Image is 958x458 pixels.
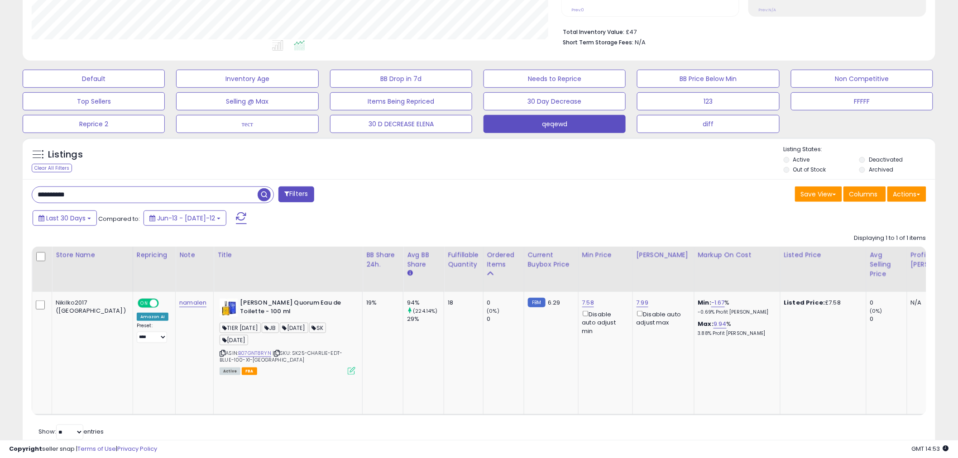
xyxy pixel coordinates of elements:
[784,299,859,307] div: £7.58
[571,7,584,13] small: Prev: 0
[137,323,168,343] div: Preset:
[637,92,779,110] button: 123
[448,250,479,269] div: Fulfillable Quantity
[220,349,342,363] span: | SKU: SK25-CHARLIE-EDT-BLUE-100-X1-[GEOGRAPHIC_DATA]
[220,367,240,375] span: All listings currently available for purchase on Amazon
[563,28,624,36] b: Total Inventory Value:
[758,7,776,13] small: Prev: N/A
[484,115,626,133] button: qeqewd
[563,38,633,46] b: Short Term Storage Fees:
[280,323,308,333] span: [DATE]
[487,299,524,307] div: 0
[176,92,318,110] button: Selling @ Max
[854,234,926,243] div: Displaying 1 to 1 of 1 items
[38,427,104,436] span: Show: entries
[176,115,318,133] button: тест
[791,70,933,88] button: Non Competitive
[484,92,626,110] button: 30 Day Decrease
[637,250,690,260] div: [PERSON_NAME]
[179,298,206,307] a: namalen
[784,250,862,260] div: Listed Price
[23,92,165,110] button: Top Sellers
[582,309,626,335] div: Disable auto adjust min
[179,250,210,260] div: Note
[548,298,560,307] span: 6.29
[217,250,359,260] div: Title
[407,299,444,307] div: 94%
[137,313,168,321] div: Amazon AI
[791,92,933,110] button: FFFFF
[9,444,42,453] strong: Copyright
[46,214,86,223] span: Last 30 Days
[238,349,271,357] a: B07GNT8RYN
[637,309,687,327] div: Disable auto adjust max
[262,323,278,333] span: JB
[484,70,626,88] button: Needs to Reprice
[784,298,825,307] b: Listed Price:
[487,315,524,323] div: 0
[711,298,725,307] a: -1.67
[869,156,903,163] label: Deactivated
[714,320,727,329] a: 9.94
[176,70,318,88] button: Inventory Age
[869,166,893,173] label: Archived
[33,210,97,226] button: Last 30 Days
[698,299,773,315] div: %
[56,299,126,315] div: Nikilko2017 ([GEOGRAPHIC_DATA])
[698,330,773,337] p: 3.88% Profit [PERSON_NAME]
[330,92,472,110] button: Items Being Repriced
[698,320,773,337] div: %
[330,70,472,88] button: BB Drop in 7d
[220,299,238,317] img: 41u6v-HB8kL._SL40_.jpg
[144,210,226,226] button: Jun-13 - [DATE]-12
[220,323,261,333] span: TIER [DATE]
[698,320,714,328] b: Max:
[793,166,826,173] label: Out of Stock
[366,299,396,307] div: 19%
[870,299,907,307] div: 0
[407,269,412,277] small: Avg BB Share.
[137,250,172,260] div: Repricing
[220,299,355,374] div: ASIN:
[407,315,444,323] div: 29%
[870,315,907,323] div: 0
[9,445,157,453] div: seller snap | |
[23,115,165,133] button: Reprice 2
[330,115,472,133] button: 30 D DECREASE ELENA
[637,70,779,88] button: BB Price Below Min
[23,70,165,88] button: Default
[698,298,712,307] b: Min:
[487,250,520,269] div: Ordered Items
[694,247,780,292] th: The percentage added to the cost of goods (COGS) that forms the calculator for Min & Max prices.
[698,250,776,260] div: Markup on Cost
[698,309,773,315] p: -0.69% Profit [PERSON_NAME]
[637,115,779,133] button: diff
[870,307,883,315] small: (0%)
[56,250,129,260] div: Store Name
[139,300,150,307] span: ON
[912,444,949,453] span: 2025-08-13 14:53 GMT
[366,250,399,269] div: BB Share 24h.
[784,145,935,154] p: Listing States:
[635,38,646,47] span: N/A
[843,186,886,202] button: Columns
[887,186,926,202] button: Actions
[637,298,649,307] a: 7.99
[448,299,476,307] div: 18
[563,26,920,37] li: £47
[240,299,350,318] b: [PERSON_NAME] Quorum Eau de Toilette - 100 ml
[528,250,575,269] div: Current Buybox Price
[98,215,140,223] span: Compared to:
[32,164,72,172] div: Clear All Filters
[309,323,326,333] span: SK
[849,190,878,199] span: Columns
[278,186,314,202] button: Filters
[870,250,903,279] div: Avg Selling Price
[582,298,594,307] a: 7.58
[242,367,257,375] span: FBA
[793,156,810,163] label: Active
[158,300,172,307] span: OFF
[795,186,842,202] button: Save View
[220,335,248,345] span: [DATE]
[413,307,437,315] small: (224.14%)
